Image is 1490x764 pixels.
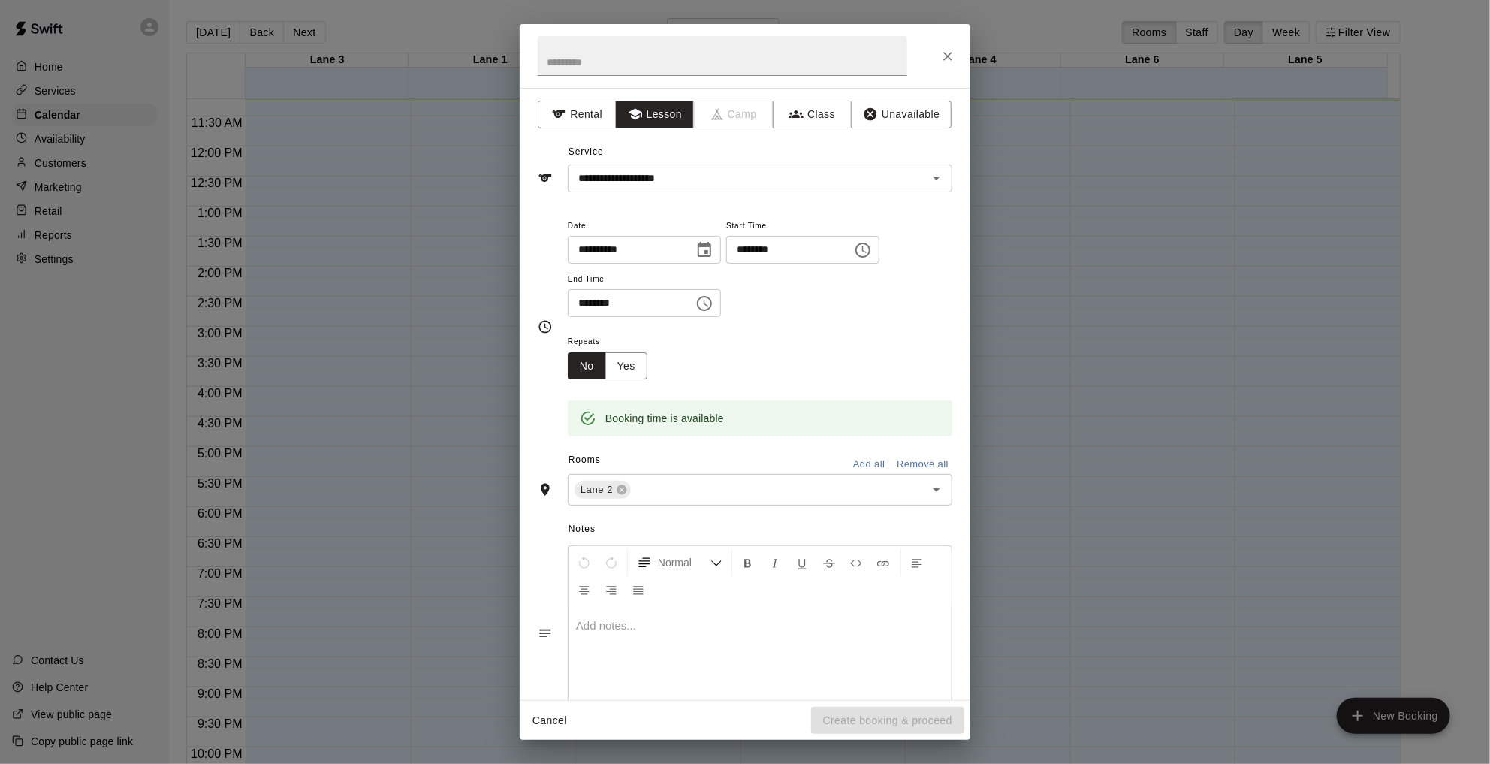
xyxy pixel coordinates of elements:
button: Remove all [893,453,952,476]
button: Choose date, selected date is Aug 10, 2025 [689,235,719,265]
svg: Rooms [538,482,553,497]
svg: Timing [538,319,553,334]
button: Insert Code [843,549,869,576]
button: Justify Align [626,576,651,603]
button: Rental [538,101,617,128]
button: Yes [605,352,647,380]
span: End Time [568,270,721,290]
button: Cancel [526,707,574,735]
button: Undo [572,549,597,576]
span: Repeats [568,332,659,352]
button: Right Align [599,576,624,603]
button: Choose time, selected time is 3:45 PM [689,288,719,319]
button: Open [926,168,947,189]
button: Redo [599,549,624,576]
span: Date [568,216,721,237]
svg: Notes [538,626,553,641]
span: Normal [658,555,710,570]
button: Class [773,101,852,128]
button: Left Align [904,549,930,576]
button: Unavailable [851,101,952,128]
button: Format Underline [789,549,815,576]
span: Start Time [726,216,879,237]
span: Notes [569,518,952,542]
button: Format Strikethrough [816,549,842,576]
div: Lane 2 [575,481,631,499]
button: Center Align [572,576,597,603]
button: Open [926,479,947,500]
button: Format Italics [762,549,788,576]
button: No [568,352,606,380]
div: outlined button group [568,352,647,380]
button: Insert Link [870,549,896,576]
span: Lane 2 [575,482,619,497]
button: Add all [845,453,893,476]
button: Formatting Options [631,549,728,576]
span: Camps can only be created in the Services page [695,101,774,128]
div: Booking time is available [605,405,724,432]
span: Rooms [569,454,601,465]
span: Service [569,146,604,157]
svg: Service [538,171,553,186]
button: Close [934,43,961,70]
button: Format Bold [735,549,761,576]
button: Choose time, selected time is 2:00 PM [848,235,878,265]
button: Lesson [616,101,695,128]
